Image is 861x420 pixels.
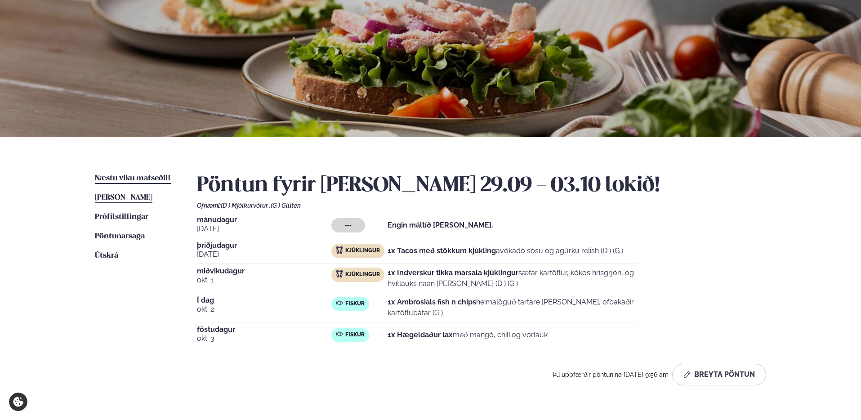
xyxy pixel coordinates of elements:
a: Pöntunarsaga [95,231,145,242]
span: Kjúklingur [345,271,380,278]
span: (D ) Mjólkurvörur , [221,202,271,209]
img: chicken.svg [336,270,343,277]
span: [DATE] [197,223,331,234]
span: Næstu viku matseðill [95,174,171,182]
p: sætar kartöflur, kókos hrísgrjón, og hvítlauks naan [PERSON_NAME] (D ) (G ) [388,268,638,289]
span: Í dag [197,297,331,304]
span: okt. 1 [197,275,331,286]
img: fish.svg [336,299,343,307]
span: Kjúklingur [345,247,380,255]
a: Cookie settings [9,393,27,411]
span: miðvikudagur [197,268,331,275]
span: Fiskur [345,300,365,308]
h2: Pöntun fyrir [PERSON_NAME] 29.09 - 03.10 lokið! [197,173,766,198]
span: mánudagur [197,216,331,223]
span: okt. 3 [197,333,331,344]
span: [DATE] [197,249,331,260]
span: --- [345,222,352,229]
p: heimalöguð tartare [PERSON_NAME], ofbakaðir kartöflubátar (G ) [388,297,638,318]
span: Þú uppfærðir pöntunina [DATE] 9:56 am [553,371,669,378]
div: Ofnæmi: [197,202,766,209]
strong: 1x Hægeldaður lax [388,331,453,339]
strong: 1x Tacos með stökkum kjúkling [388,246,496,255]
strong: 1x Indverskur tikka marsala kjúklingur [388,268,518,277]
span: Fiskur [345,331,365,339]
p: með mangó, chilí og vorlauk [388,330,548,340]
img: fish.svg [336,331,343,338]
span: Prófílstillingar [95,213,148,221]
p: avókadó sósu og agúrku relish (D ) (G ) [388,246,623,256]
button: Breyta Pöntun [672,364,766,385]
span: Pöntunarsaga [95,232,145,240]
img: chicken.svg [336,246,343,254]
a: Prófílstillingar [95,212,148,223]
span: þriðjudagur [197,242,331,249]
strong: 1x Ambrosials fish n chips [388,298,476,306]
a: [PERSON_NAME] [95,192,152,203]
span: Útskrá [95,252,118,259]
a: Næstu viku matseðill [95,173,171,184]
strong: Engin máltíð [PERSON_NAME]. [388,221,493,229]
span: [PERSON_NAME] [95,194,152,201]
a: Útskrá [95,250,118,261]
span: okt. 2 [197,304,331,315]
span: (G ) Glúten [271,202,301,209]
span: föstudagur [197,326,331,333]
